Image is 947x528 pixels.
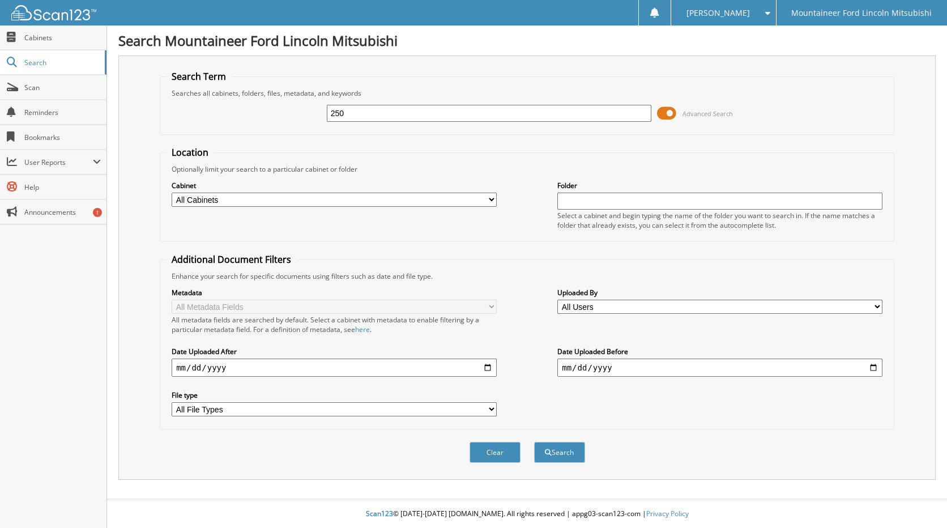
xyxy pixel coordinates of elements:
[118,31,936,50] h1: Search Mountaineer Ford Lincoln Mitsubishi
[366,509,393,518] span: Scan123
[24,207,101,217] span: Announcements
[93,208,102,217] div: 1
[24,33,101,42] span: Cabinets
[534,442,585,463] button: Search
[172,288,497,297] label: Metadata
[166,271,888,281] div: Enhance your search for specific documents using filters such as date and file type.
[172,359,497,377] input: start
[24,83,101,92] span: Scan
[172,347,497,356] label: Date Uploaded After
[682,109,733,118] span: Advanced Search
[557,181,882,190] label: Folder
[107,500,947,528] div: © [DATE]-[DATE] [DOMAIN_NAME]. All rights reserved | appg03-scan123-com |
[166,88,888,98] div: Searches all cabinets, folders, files, metadata, and keywords
[172,315,497,334] div: All metadata fields are searched by default. Select a cabinet with metadata to enable filtering b...
[890,474,947,528] iframe: Chat Widget
[791,10,932,16] span: Mountaineer Ford Lincoln Mitsubishi
[355,325,370,334] a: here
[166,253,297,266] legend: Additional Document Filters
[166,146,214,159] legend: Location
[24,157,93,167] span: User Reports
[686,10,750,16] span: [PERSON_NAME]
[166,70,232,83] legend: Search Term
[557,288,882,297] label: Uploaded By
[470,442,521,463] button: Clear
[11,5,96,20] img: scan123-logo-white.svg
[557,359,882,377] input: end
[24,182,101,192] span: Help
[172,390,497,400] label: File type
[166,164,888,174] div: Optionally limit your search to a particular cabinet or folder
[24,133,101,142] span: Bookmarks
[24,108,101,117] span: Reminders
[646,509,689,518] a: Privacy Policy
[557,347,882,356] label: Date Uploaded Before
[172,181,497,190] label: Cabinet
[24,58,99,67] span: Search
[557,211,882,230] div: Select a cabinet and begin typing the name of the folder you want to search in. If the name match...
